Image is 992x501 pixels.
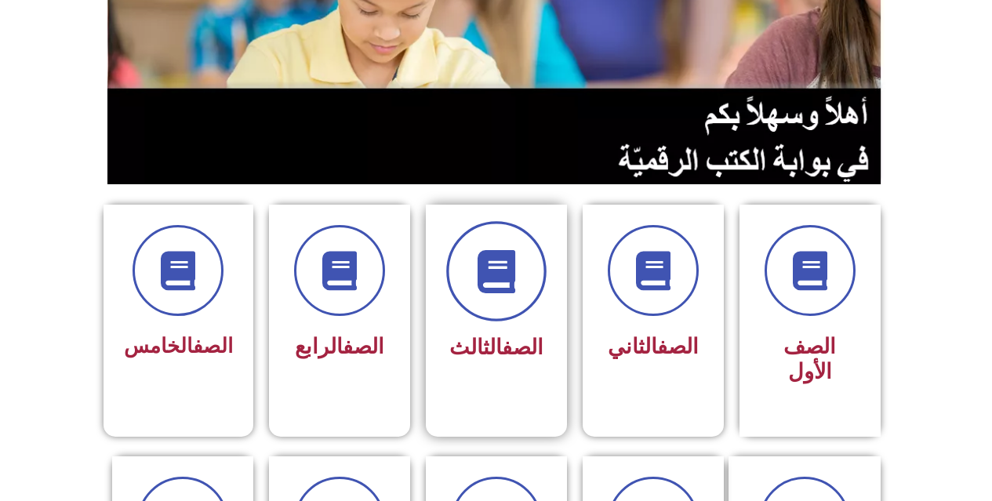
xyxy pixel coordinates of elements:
a: الصف [193,334,233,358]
span: الخامس [124,334,233,358]
span: الرابع [295,334,384,359]
span: الثاني [608,334,699,359]
a: الصف [657,334,699,359]
a: الصف [343,334,384,359]
span: الصف الأول [783,334,836,384]
a: الصف [502,335,543,360]
span: الثالث [449,335,543,360]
